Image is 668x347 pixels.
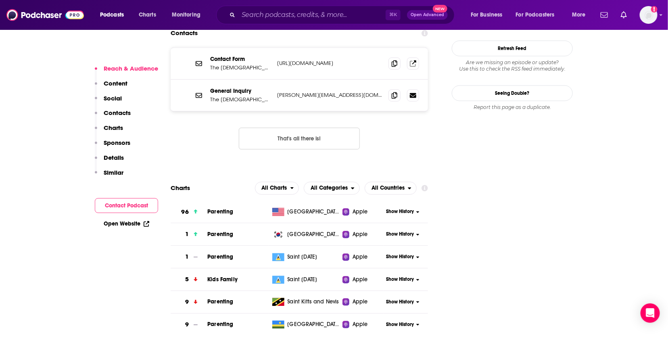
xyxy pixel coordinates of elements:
[262,185,287,191] span: All Charts
[342,320,383,328] a: Apple
[224,6,462,24] div: Search podcasts, credits, & more...
[277,92,382,98] p: [PERSON_NAME][EMAIL_ADDRESS][DOMAIN_NAME]
[207,298,233,305] span: Parenting
[288,230,340,238] span: Korea, Republic of
[207,253,233,260] a: Parenting
[182,207,189,217] h3: 96
[304,182,360,194] h2: Categories
[452,40,573,56] button: Refresh Feed
[566,8,596,21] button: open menu
[166,8,211,21] button: open menu
[342,276,383,284] a: Apple
[384,208,422,215] button: Show History
[185,297,189,307] h3: 9
[386,10,401,20] span: ⌘ K
[185,320,189,329] h3: 9
[185,230,189,239] h3: 1
[384,231,422,238] button: Show History
[411,13,444,17] span: Open Advanced
[288,320,340,328] span: Rwanda
[386,253,414,260] span: Show History
[342,230,383,238] a: Apple
[365,182,417,194] button: open menu
[288,208,340,216] span: United States
[210,88,271,94] p: General Inquiry
[618,8,630,22] a: Show notifications dropdown
[207,208,233,215] a: Parenting
[171,25,198,41] h2: Contacts
[104,79,127,87] p: Content
[94,8,134,21] button: open menu
[238,8,386,21] input: Search podcasts, credits, & more...
[386,276,414,283] span: Show History
[288,298,339,306] span: Saint Kitts and Nevis
[516,9,555,21] span: For Podcasters
[353,208,368,216] span: Apple
[640,6,658,24] img: User Profile
[95,169,123,184] button: Similar
[452,104,573,111] div: Report this page as a duplicate.
[342,253,383,261] a: Apple
[342,208,383,216] a: Apple
[172,9,200,21] span: Monitoring
[171,184,190,192] h2: Charts
[372,185,405,191] span: All Countries
[384,253,422,260] button: Show History
[342,298,383,306] a: Apple
[353,230,368,238] span: Apple
[185,275,189,284] h3: 5
[640,6,658,24] button: Show profile menu
[104,94,122,102] p: Social
[95,79,127,94] button: Content
[511,8,566,21] button: open menu
[171,246,207,268] a: 1
[100,9,124,21] span: Podcasts
[384,321,422,328] button: Show History
[185,252,189,261] h3: 1
[95,124,123,139] button: Charts
[269,208,343,216] a: [GEOGRAPHIC_DATA]
[384,299,422,305] button: Show History
[269,320,343,328] a: [GEOGRAPHIC_DATA]
[6,7,84,23] img: Podchaser - Follow, Share and Rate Podcasts
[255,182,299,194] button: open menu
[640,6,658,24] span: Logged in as KTMSseat4
[471,9,503,21] span: For Business
[104,139,130,146] p: Sponsors
[207,231,233,238] a: Parenting
[104,124,123,132] p: Charts
[269,298,343,306] a: Saint Kitts and Nevis
[353,276,368,284] span: Apple
[171,201,207,223] a: 96
[95,65,158,79] button: Reach & Audience
[104,154,124,161] p: Details
[407,10,448,20] button: Open AdvancedNew
[210,56,271,63] p: Contact Form
[207,276,238,283] a: Kids Family
[288,253,317,261] span: Saint Lucia
[139,9,156,21] span: Charts
[104,220,149,227] a: Open Website
[386,231,414,238] span: Show History
[104,109,131,117] p: Contacts
[597,8,611,22] a: Show notifications dropdown
[171,314,207,336] a: 9
[269,276,343,284] a: Saint [DATE]
[207,321,233,328] a: Parenting
[134,8,161,21] a: Charts
[288,276,317,284] span: Saint Lucia
[651,6,658,13] svg: Add a profile image
[304,182,360,194] button: open menu
[384,276,422,283] button: Show History
[386,208,414,215] span: Show History
[641,303,660,323] div: Open Intercom Messenger
[277,60,382,67] p: [URL][DOMAIN_NAME]
[365,182,417,194] h2: Countries
[433,5,447,13] span: New
[452,59,573,72] div: Are we missing an episode or update? Use this to check the RSS feed immediately.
